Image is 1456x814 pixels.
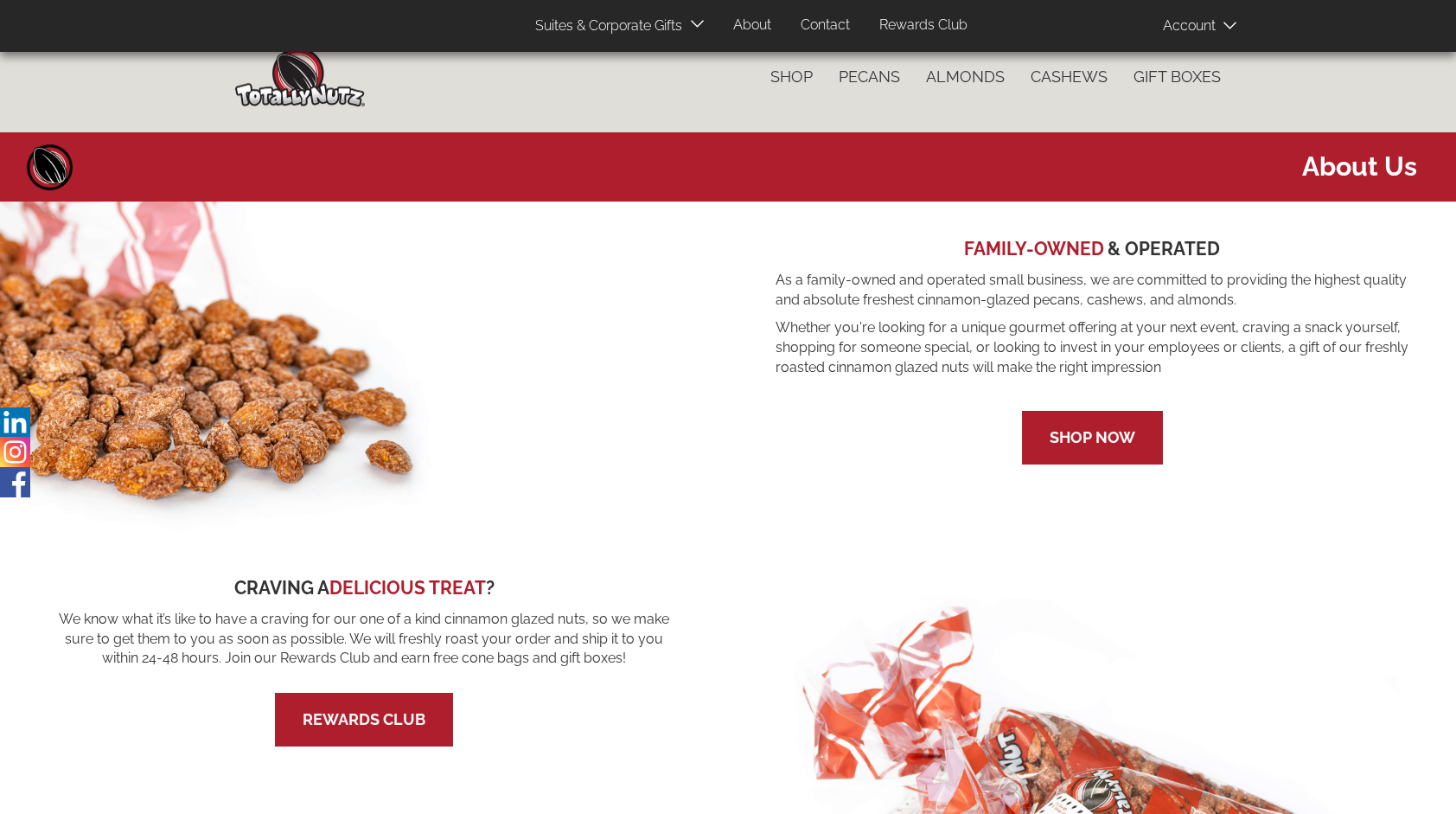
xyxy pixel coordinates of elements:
img: Home [235,48,365,106]
a: Shop [757,59,826,95]
span: We know what it’s like to have a craving for our one of a kind cinnamon glazed nuts, so we make s... [48,610,680,670]
a: About [720,9,784,42]
p: As a family-owned and operated small business, we are committed to providing the highest quality ... [776,271,1408,311]
span: FAMILY-OWNED [964,238,1104,260]
span: About us [13,148,1417,185]
a: Rewards Club [303,710,425,728]
a: Pecans [826,59,913,95]
a: Rewards Club [866,9,980,42]
a: Gift Boxes [1121,59,1234,95]
a: Shop Now [1050,428,1135,446]
a: Suites & Corporate Gifts [522,10,687,43]
a: Cashews [1018,59,1121,95]
span: CRAVING A ? [234,577,495,599]
span: & OPERATED [1108,238,1220,260]
p: Whether you're looking for a unique gourmet offering at your next event, craving a snack yourself... [776,318,1408,378]
a: Almonds [913,59,1018,95]
a: Contact [788,9,863,42]
span: DELICIOUS TREAT [329,577,486,599]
